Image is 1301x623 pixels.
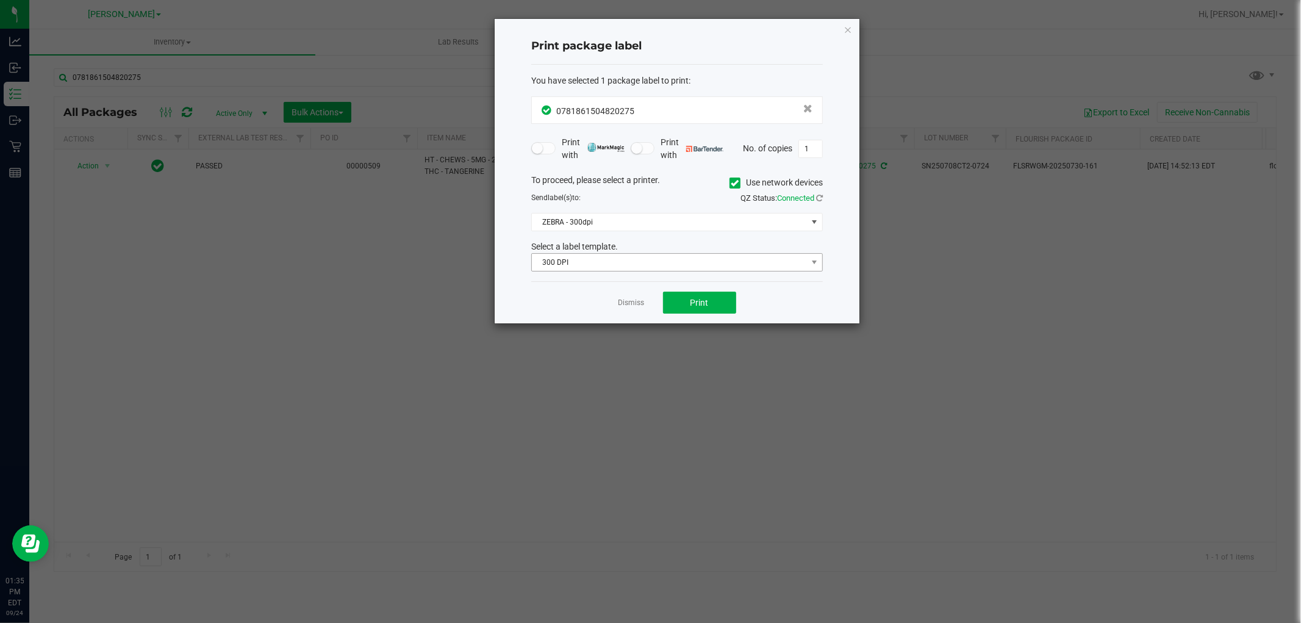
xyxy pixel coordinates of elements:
[531,38,823,54] h4: Print package label
[548,193,572,202] span: label(s)
[690,298,709,308] span: Print
[661,136,723,162] span: Print with
[542,104,553,117] span: In Sync
[522,240,832,253] div: Select a label template.
[531,74,823,87] div: :
[686,146,723,152] img: bartender.png
[618,298,645,308] a: Dismiss
[556,106,634,116] span: 0781861504820275
[562,136,625,162] span: Print with
[729,176,823,189] label: Use network devices
[777,193,814,203] span: Connected
[531,76,689,85] span: You have selected 1 package label to print
[663,292,736,314] button: Print
[532,214,807,231] span: ZEBRA - 300dpi
[587,143,625,152] img: mark_magic_cybra.png
[531,193,581,202] span: Send to:
[740,193,823,203] span: QZ Status:
[522,174,832,192] div: To proceed, please select a printer.
[743,143,792,153] span: No. of copies
[12,525,49,562] iframe: Resource center
[532,254,807,271] span: 300 DPI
